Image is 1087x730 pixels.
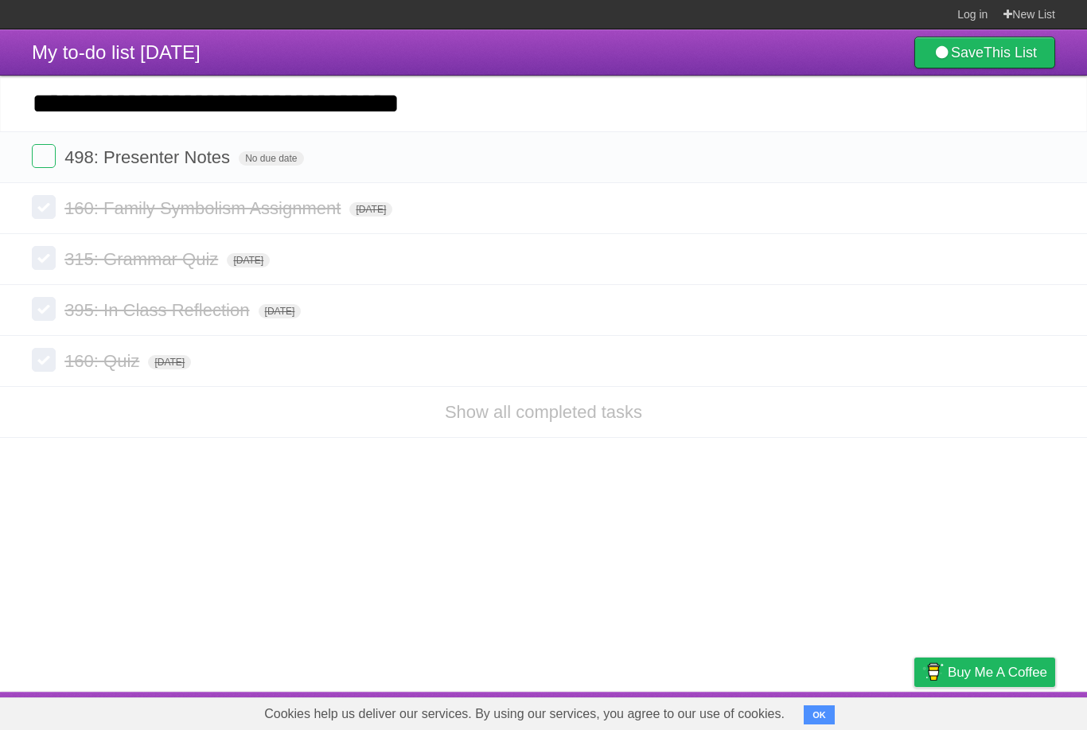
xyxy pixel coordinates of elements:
label: Done [32,195,56,219]
a: SaveThis List [914,37,1055,68]
a: Suggest a feature [955,696,1055,726]
a: Developers [755,696,820,726]
label: Done [32,297,56,321]
button: OK [804,705,835,724]
span: 395: In Class Reflection [64,300,253,320]
a: Buy me a coffee [914,658,1055,687]
img: Buy me a coffee [922,658,944,685]
a: Terms [840,696,875,726]
label: Done [32,246,56,270]
span: [DATE] [259,304,302,318]
span: No due date [239,151,303,166]
span: [DATE] [349,202,392,217]
label: Done [32,348,56,372]
a: Privacy [894,696,935,726]
span: 160: Quiz [64,351,143,371]
span: 160: Family Symbolism Assignment [64,198,345,218]
span: Buy me a coffee [948,658,1047,686]
label: Done [32,144,56,168]
span: 498: Presenter Notes [64,147,234,167]
b: This List [984,45,1037,61]
span: Cookies help us deliver our services. By using our services, you agree to our use of cookies. [248,698,801,730]
a: Show all completed tasks [445,402,642,422]
span: [DATE] [148,355,191,369]
a: About [703,696,736,726]
span: My to-do list [DATE] [32,41,201,63]
span: 315: Grammar Quiz [64,249,222,269]
span: [DATE] [227,253,270,267]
